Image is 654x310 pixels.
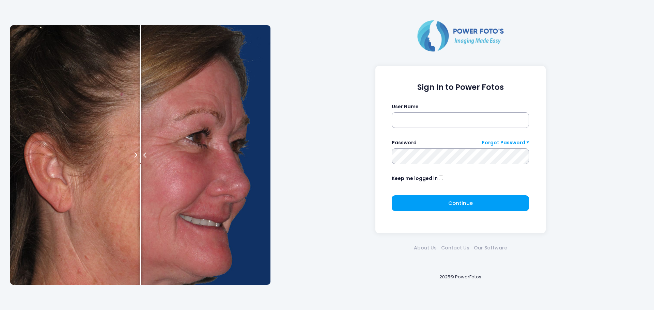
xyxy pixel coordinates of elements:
button: Continue [392,195,529,211]
h1: Sign In to Power Fotos [392,83,529,92]
span: Continue [448,199,473,207]
label: Password [392,139,417,146]
a: About Us [411,244,439,251]
label: Keep me logged in [392,175,438,182]
a: Forgot Password ? [482,139,529,146]
label: User Name [392,103,419,110]
a: Contact Us [439,244,471,251]
img: Logo [415,19,507,53]
a: Our Software [471,244,509,251]
div: 2025© PowerFotos [277,262,644,291]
